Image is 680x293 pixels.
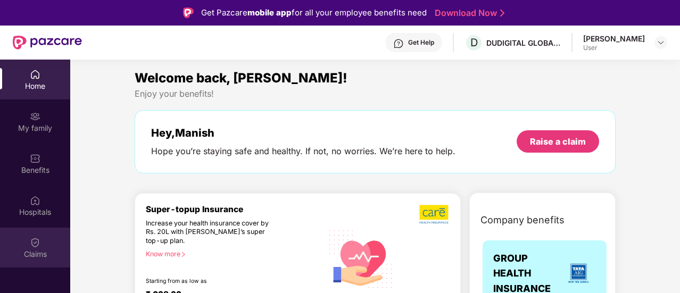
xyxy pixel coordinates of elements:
[480,213,565,228] span: Company benefits
[435,7,501,19] a: Download Now
[183,7,194,18] img: Logo
[135,70,347,86] span: Welcome back, [PERSON_NAME]!
[486,38,561,48] div: DUDIGITAL GLOBAL LIMITED
[393,38,404,49] img: svg+xml;base64,PHN2ZyBpZD0iSGVscC0zMngzMiIgeG1sbnM9Imh0dHA6Ly93d3cudzMub3JnLzIwMDAvc3ZnIiB3aWR0aD...
[657,38,665,47] img: svg+xml;base64,PHN2ZyBpZD0iRHJvcGRvd24tMzJ4MzIiIHhtbG5zPSJodHRwOi8vd3d3LnczLm9yZy8yMDAwL3N2ZyIgd2...
[146,204,323,214] div: Super-topup Insurance
[146,278,278,285] div: Starting from as low as
[30,111,40,122] img: svg+xml;base64,PHN2ZyB3aWR0aD0iMjAiIGhlaWdodD0iMjAiIHZpZXdCb3g9IjAgMCAyMCAyMCIgZmlsbD0ibm9uZSIgeG...
[583,44,645,52] div: User
[247,7,292,18] strong: mobile app
[419,204,450,224] img: b5dec4f62d2307b9de63beb79f102df3.png
[151,146,455,157] div: Hope you’re staying safe and healthy. If not, no worries. We’re here to help.
[564,259,593,288] img: insurerLogo
[146,250,317,257] div: Know more
[135,88,616,99] div: Enjoy your benefits!
[151,127,455,139] div: Hey, Manish
[30,69,40,80] img: svg+xml;base64,PHN2ZyBpZD0iSG9tZSIgeG1sbnM9Imh0dHA6Ly93d3cudzMub3JnLzIwMDAvc3ZnIiB3aWR0aD0iMjAiIG...
[13,36,82,49] img: New Pazcare Logo
[30,195,40,206] img: svg+xml;base64,PHN2ZyBpZD0iSG9zcGl0YWxzIiB4bWxucz0iaHR0cDovL3d3dy53My5vcmcvMjAwMC9zdmciIHdpZHRoPS...
[530,136,586,147] div: Raise a claim
[500,7,504,19] img: Stroke
[180,252,186,257] span: right
[470,36,478,49] span: D
[30,237,40,248] img: svg+xml;base64,PHN2ZyBpZD0iQ2xhaW0iIHhtbG5zPSJodHRwOi8vd3d3LnczLm9yZy8yMDAwL3N2ZyIgd2lkdGg9IjIwIi...
[146,219,277,246] div: Increase your health insurance cover by Rs. 20L with [PERSON_NAME]’s super top-up plan.
[30,153,40,164] img: svg+xml;base64,PHN2ZyBpZD0iQmVuZWZpdHMiIHhtbG5zPSJodHRwOi8vd3d3LnczLm9yZy8yMDAwL3N2ZyIgd2lkdGg9Ij...
[408,38,434,47] div: Get Help
[201,6,427,19] div: Get Pazcare for all your employee benefits need
[583,34,645,44] div: [PERSON_NAME]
